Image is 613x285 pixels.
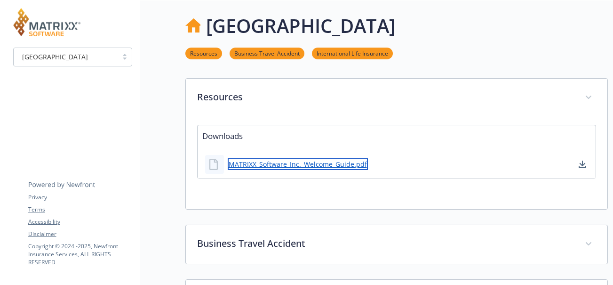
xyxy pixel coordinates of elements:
p: Resources [197,90,573,104]
p: Business Travel Accident [197,236,573,251]
a: Terms [28,205,132,214]
h1: [GEOGRAPHIC_DATA] [206,12,395,40]
a: MATRIXX_Software_Inc._Welcome_Guide.pdf [228,158,368,170]
p: Downloads [198,125,596,147]
a: Business Travel Accident [230,49,304,57]
a: Accessibility [28,218,132,226]
a: International Life Insurance [312,49,393,57]
p: Copyright © 2024 - 2025 , Newfront Insurance Services, ALL RIGHTS RESERVED [28,242,132,266]
span: [GEOGRAPHIC_DATA] [18,52,113,62]
div: Resources [186,117,607,209]
div: Resources [186,79,607,117]
span: [GEOGRAPHIC_DATA] [22,52,88,62]
a: download document [577,159,588,170]
a: Disclaimer [28,230,132,238]
a: Privacy [28,193,132,202]
div: Business Travel Accident [186,225,607,264]
a: Resources [185,49,222,57]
